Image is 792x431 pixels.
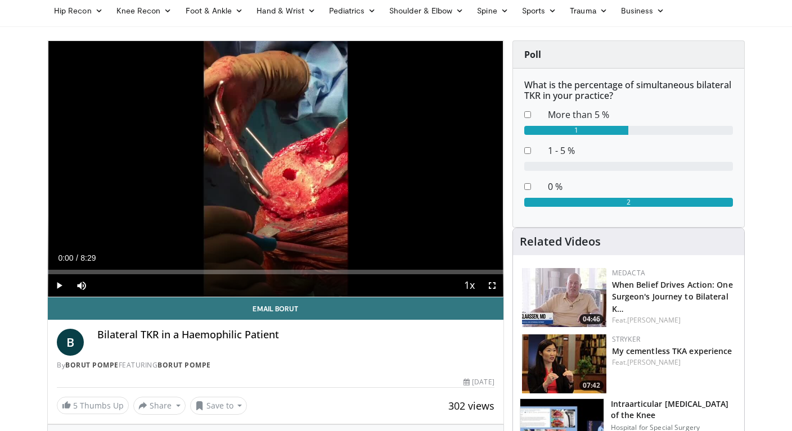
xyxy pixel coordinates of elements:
[481,274,503,297] button: Fullscreen
[522,334,606,393] a: 07:42
[448,399,494,412] span: 302 views
[80,253,96,262] span: 8:29
[48,297,503,320] a: Email Borut
[612,315,735,325] div: Feat.
[612,334,640,344] a: Stryker
[190,397,247,415] button: Save to
[463,377,494,387] div: [DATE]
[157,360,211,370] a: Borut Pompe
[48,270,503,274] div: Progress Bar
[524,48,541,61] strong: Poll
[611,398,737,421] h3: Intraarticular [MEDICAL_DATA] of the Knee
[612,268,645,278] a: Medacta
[133,397,186,415] button: Share
[627,315,681,325] a: [PERSON_NAME]
[579,314,604,324] span: 04:46
[58,253,73,262] span: 0:00
[612,357,735,368] div: Feat.
[57,360,494,370] div: By FEATURING
[524,80,733,101] h6: What is the percentage of simultaneous bilateral TKR in your practice?
[65,360,119,370] a: Borut Pompe
[97,329,494,341] h4: Bilateral TKR in a Haemophilic Patient
[76,253,78,262] span: /
[539,144,741,157] dd: 1 - 5 %
[539,180,741,193] dd: 0 %
[522,268,606,327] a: 04:46
[48,274,70,297] button: Play
[520,235,601,248] h4: Related Videos
[612,279,733,314] a: When Belief Drives Action: One Surgeon's Journey to Bilateral K…
[70,274,93,297] button: Mute
[57,397,129,414] a: 5 Thumbs Up
[458,274,481,297] button: Playback Rate
[73,400,78,411] span: 5
[524,126,629,135] div: 1
[522,268,606,327] img: e7443d18-596a-449b-86f2-a7ae2f76b6bd.150x105_q85_crop-smart_upscale.jpg
[48,41,503,297] video-js: Video Player
[57,329,84,356] a: B
[539,108,741,121] dd: More than 5 %
[524,198,733,207] div: 2
[522,334,606,393] img: 4b492601-1f86-4970-ad60-0382e120d266.150x105_q85_crop-smart_upscale.jpg
[627,357,681,367] a: [PERSON_NAME]
[579,380,604,391] span: 07:42
[612,346,732,356] a: My cementless TKA experience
